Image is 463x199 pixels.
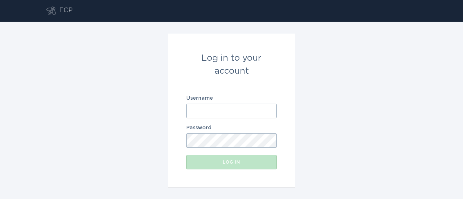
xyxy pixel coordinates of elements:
label: Username [186,96,277,101]
div: ECP [59,7,73,15]
label: Password [186,125,277,130]
button: Go to dashboard [46,7,56,15]
div: Log in [190,160,273,164]
div: Log in to your account [186,52,277,78]
button: Log in [186,155,277,169]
